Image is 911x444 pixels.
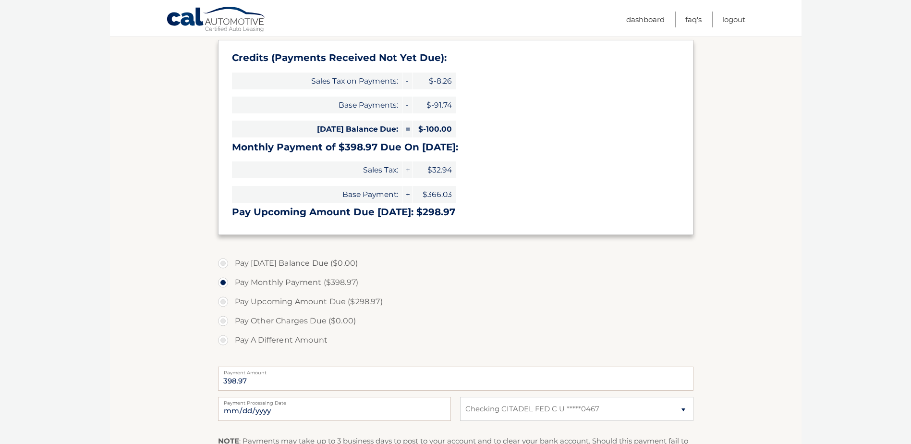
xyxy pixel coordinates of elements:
a: FAQ's [685,12,702,27]
span: Sales Tax on Payments: [232,73,402,89]
label: Pay Other Charges Due ($0.00) [218,311,693,331]
span: + [402,186,412,203]
span: $32.94 [413,161,456,178]
input: Payment Date [218,397,451,421]
span: $-100.00 [413,121,456,137]
span: Base Payments: [232,97,402,113]
h3: Monthly Payment of $398.97 Due On [DATE]: [232,141,680,153]
label: Payment Amount [218,367,693,374]
span: $-91.74 [413,97,456,113]
label: Pay Monthly Payment ($398.97) [218,273,693,292]
label: Pay [DATE] Balance Due ($0.00) [218,254,693,273]
span: Base Payment: [232,186,402,203]
a: Logout [722,12,745,27]
label: Pay Upcoming Amount Due ($298.97) [218,292,693,311]
label: Pay A Different Amount [218,331,693,350]
input: Payment Amount [218,367,693,391]
span: [DATE] Balance Due: [232,121,402,137]
span: = [402,121,412,137]
span: Sales Tax: [232,161,402,178]
h3: Credits (Payments Received Not Yet Due): [232,52,680,64]
a: Dashboard [626,12,665,27]
span: - [402,97,412,113]
span: - [402,73,412,89]
h3: Pay Upcoming Amount Due [DATE]: $298.97 [232,206,680,218]
span: $-8.26 [413,73,456,89]
span: $366.03 [413,186,456,203]
a: Cal Automotive [166,6,267,34]
span: + [402,161,412,178]
label: Payment Processing Date [218,397,451,405]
